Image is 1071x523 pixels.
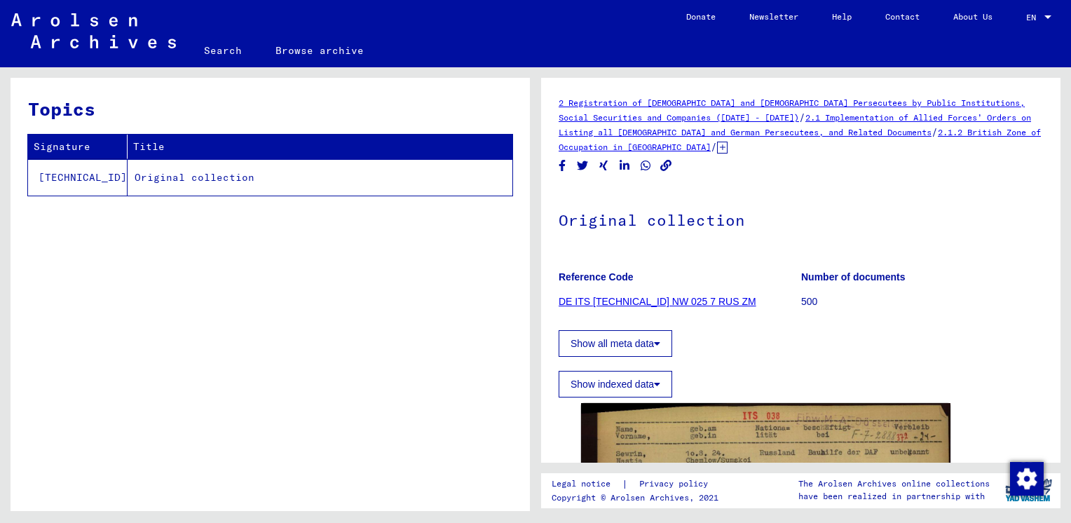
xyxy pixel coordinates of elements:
[559,97,1025,123] a: 2 Registration of [DEMOGRAPHIC_DATA] and [DEMOGRAPHIC_DATA] Persecutees by Public Institutions, S...
[628,477,725,491] a: Privacy policy
[128,159,512,196] td: Original collection
[932,125,938,138] span: /
[28,95,512,123] h3: Topics
[559,271,634,283] b: Reference Code
[596,157,611,175] button: Share on Xing
[259,34,381,67] a: Browse archive
[555,157,570,175] button: Share on Facebook
[128,135,512,159] th: Title
[801,294,1043,309] p: 500
[1026,13,1042,22] span: EN
[1002,473,1055,508] img: yv_logo.png
[552,491,725,504] p: Copyright © Arolsen Archives, 2021
[187,34,259,67] a: Search
[801,271,906,283] b: Number of documents
[711,140,717,153] span: /
[618,157,632,175] button: Share on LinkedIn
[639,157,653,175] button: Share on WhatsApp
[798,490,990,503] p: have been realized in partnership with
[559,188,1043,250] h1: Original collection
[575,157,590,175] button: Share on Twitter
[559,330,672,357] button: Show all meta data
[28,159,128,196] td: [TECHNICAL_ID]
[798,477,990,490] p: The Arolsen Archives online collections
[559,296,756,307] a: DE ITS [TECHNICAL_ID] NW 025 7 RUS ZM
[11,13,176,48] img: Arolsen_neg.svg
[28,135,128,159] th: Signature
[799,111,805,123] span: /
[552,477,622,491] a: Legal notice
[559,371,672,398] button: Show indexed data
[1010,462,1044,496] img: Change consent
[552,477,725,491] div: |
[659,157,674,175] button: Copy link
